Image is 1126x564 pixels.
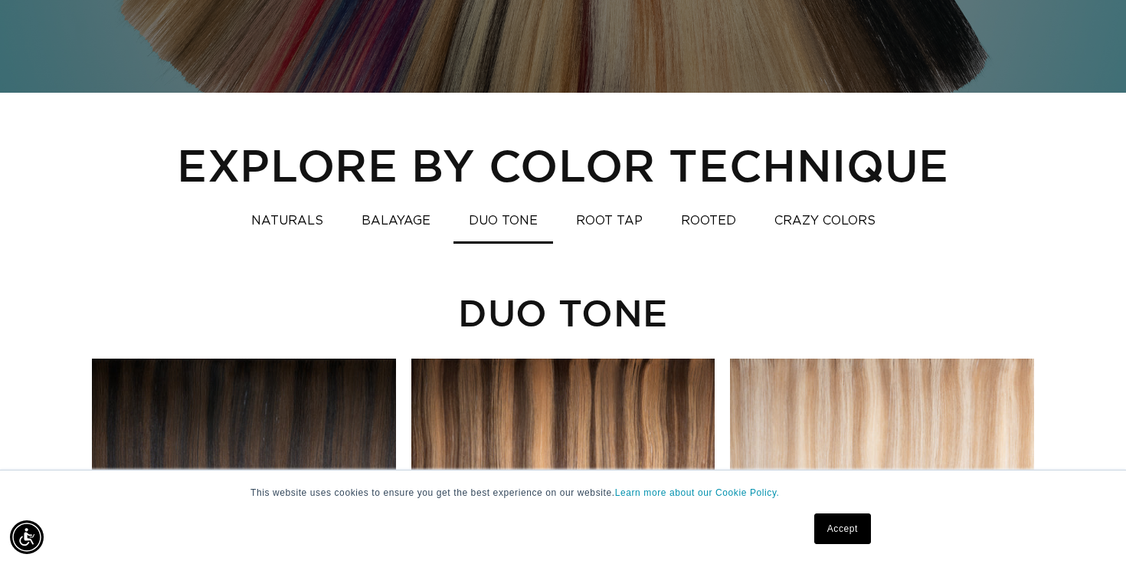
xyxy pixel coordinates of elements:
[759,206,891,236] button: CRAZY COLORS
[92,139,1034,191] h2: EXPLORE BY COLOR TECHNIQUE
[561,206,658,236] button: ROOT TAP
[453,206,553,236] button: DUO TONE
[92,297,1034,328] h3: Duo Tone
[10,520,44,554] div: Accessibility Menu
[1049,490,1126,564] iframe: Chat Widget
[346,206,446,236] button: BALAYAGE
[250,486,876,500] p: This website uses cookies to ensure you get the best experience on our website.
[814,513,871,544] a: Accept
[666,206,751,236] button: ROOTED
[236,206,339,236] button: NATURALS
[615,487,780,498] a: Learn more about our Cookie Policy.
